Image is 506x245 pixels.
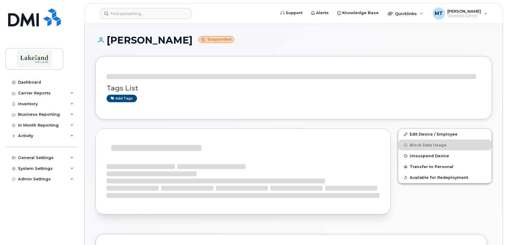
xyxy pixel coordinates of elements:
[410,175,468,180] span: Available for Redeployment
[398,172,492,183] button: Available for Redeployment
[199,36,234,43] small: Suspended
[95,35,492,45] h1: [PERSON_NAME]
[398,150,492,161] button: Unsuspend Device
[398,139,492,150] button: Block Data Usage
[107,95,137,102] a: Add tags
[398,161,492,172] button: Transfer to Personal
[410,154,449,158] span: Unsuspend Device
[398,129,492,139] a: Edit Device / Employee
[107,84,481,92] h3: Tags List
